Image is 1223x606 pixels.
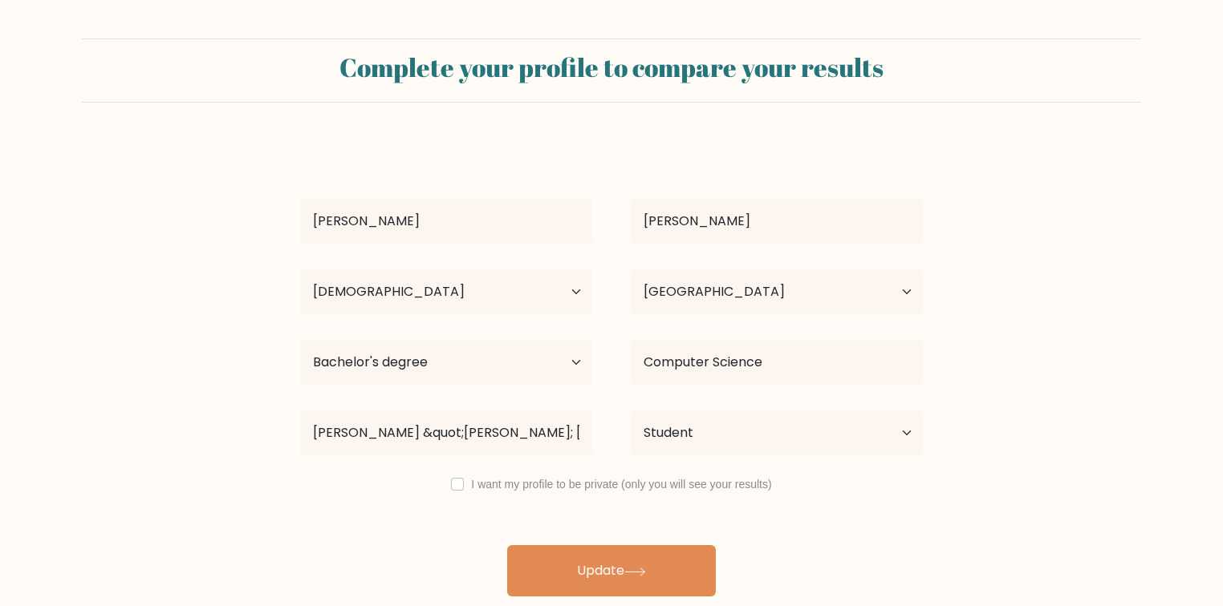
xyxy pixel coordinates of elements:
[300,410,592,455] input: Most relevant educational institution
[631,199,923,244] input: Last name
[507,545,716,596] button: Update
[300,199,592,244] input: First name
[471,478,771,491] label: I want my profile to be private (only you will see your results)
[631,340,923,385] input: What did you study?
[91,52,1132,83] h2: Complete your profile to compare your results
